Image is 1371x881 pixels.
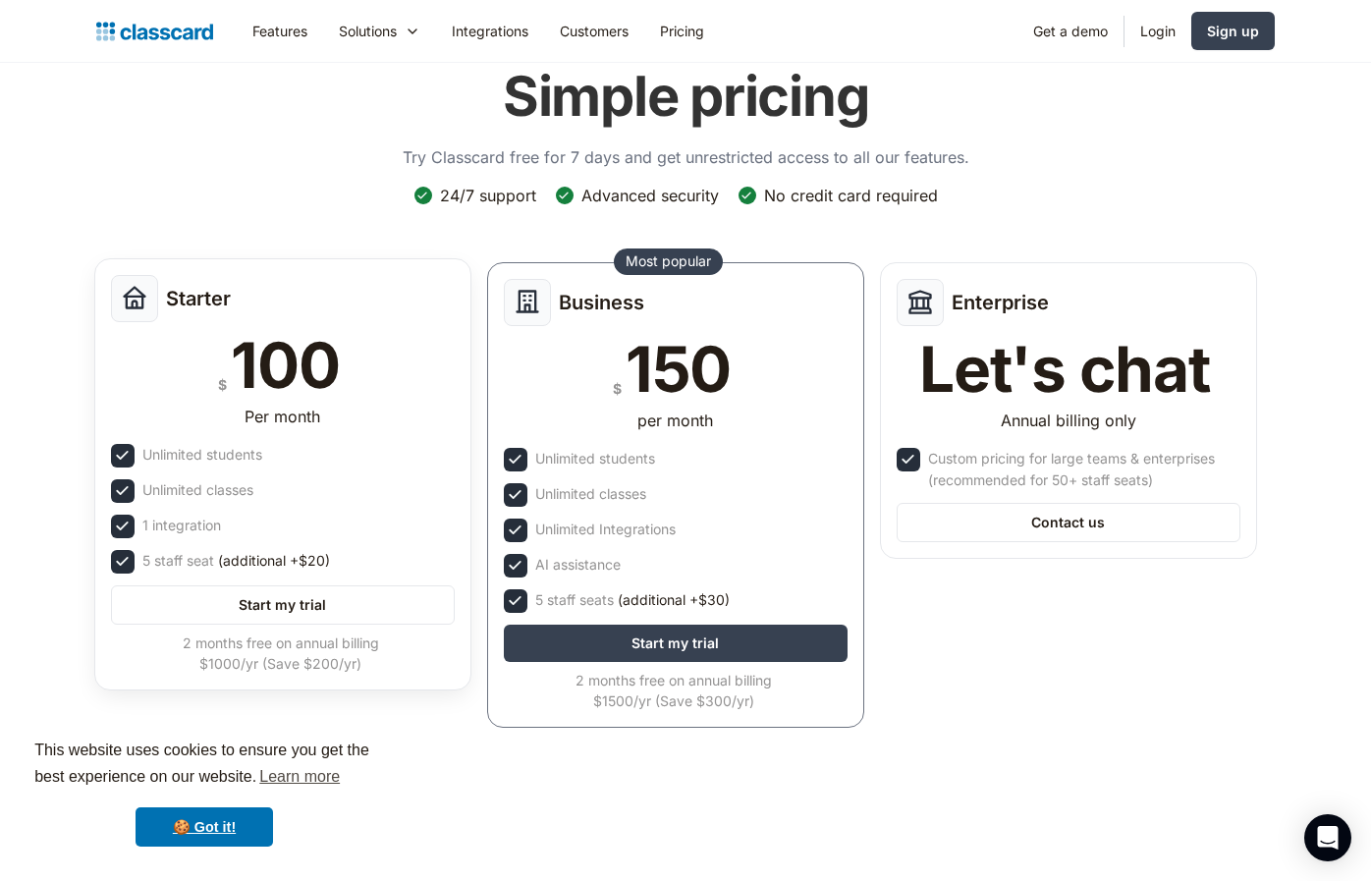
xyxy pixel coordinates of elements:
div: Annual billing only [1001,409,1136,432]
a: Contact us [897,503,1240,542]
div: per month [637,409,713,432]
div: $ [613,376,622,401]
div: Open Intercom Messenger [1304,814,1351,861]
div: Custom pricing for large teams & enterprises (recommended for 50+ staff seats) [928,448,1236,491]
div: Solutions [323,9,436,53]
a: learn more about cookies [256,762,343,792]
p: Try Classcard free for 7 days and get unrestricted access to all our features. [403,145,969,169]
span: (additional +$20) [218,550,330,572]
div: Per month [245,405,320,428]
div: 2 months free on annual billing $1000/yr (Save $200/yr) [111,633,451,674]
div: 2 months free on annual billing $1500/yr (Save $300/yr) [504,670,844,711]
h2: Starter [166,287,231,310]
a: Integrations [436,9,544,53]
h2: Enterprise [952,291,1049,314]
div: 100 [231,334,339,397]
div: Sign up [1207,21,1259,41]
div: cookieconsent [16,720,393,865]
div: Unlimited students [535,448,655,469]
a: Start my trial [111,585,455,625]
div: 5 staff seats [535,589,730,611]
a: Features [237,9,323,53]
h2: Business [559,291,644,314]
div: AI assistance [535,554,621,576]
div: Let's chat [919,338,1210,401]
a: Customers [544,9,644,53]
h1: Simple pricing [503,64,869,130]
span: This website uses cookies to ensure you get the best experience on our website. [34,739,374,792]
a: Logo [96,18,213,45]
div: 1 integration [142,515,221,536]
div: Unlimited Integrations [535,519,676,540]
div: 150 [626,338,731,401]
div: Unlimited classes [535,483,646,505]
div: Advanced security [581,185,719,206]
div: Most popular [626,251,711,271]
a: Pricing [644,9,720,53]
div: Unlimited students [142,444,262,466]
div: Solutions [339,21,397,41]
span: (additional +$30) [618,589,730,611]
div: 24/7 support [440,185,536,206]
div: 5 staff seat [142,550,330,572]
a: dismiss cookie message [136,807,273,847]
a: Get a demo [1017,9,1124,53]
a: Sign up [1191,12,1275,50]
a: Login [1124,9,1191,53]
div: No credit card required [764,185,938,206]
div: $ [218,372,227,397]
div: Unlimited classes [142,479,253,501]
a: Start my trial [504,625,848,662]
